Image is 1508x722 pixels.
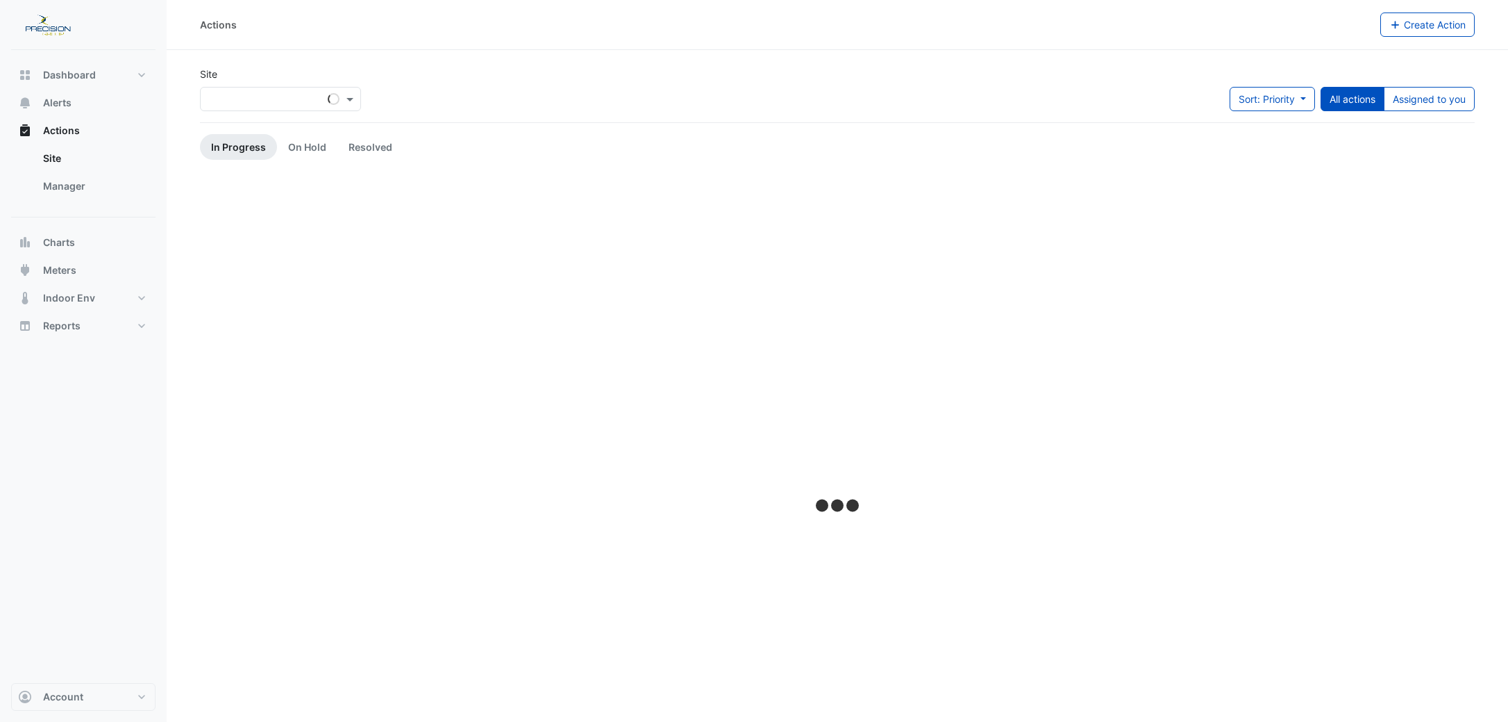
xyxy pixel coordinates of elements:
[43,124,80,138] span: Actions
[43,236,75,249] span: Charts
[43,291,95,305] span: Indoor Env
[1321,87,1384,111] button: All actions
[200,67,217,81] label: Site
[11,61,156,89] button: Dashboard
[18,96,32,110] app-icon: Alerts
[11,145,156,206] div: Actions
[43,690,83,704] span: Account
[1380,13,1475,37] button: Create Action
[11,229,156,256] button: Charts
[200,134,277,160] a: In Progress
[11,284,156,312] button: Indoor Env
[18,319,32,333] app-icon: Reports
[1230,87,1315,111] button: Sort: Priority
[43,319,81,333] span: Reports
[1404,19,1466,31] span: Create Action
[18,124,32,138] app-icon: Actions
[337,134,403,160] a: Resolved
[43,96,72,110] span: Alerts
[1239,93,1295,105] span: Sort: Priority
[32,172,156,200] a: Manager
[43,68,96,82] span: Dashboard
[17,11,79,39] img: Company Logo
[200,17,237,32] div: Actions
[11,312,156,340] button: Reports
[11,117,156,145] button: Actions
[277,134,337,160] a: On Hold
[18,263,32,277] app-icon: Meters
[18,236,32,249] app-icon: Charts
[43,263,76,277] span: Meters
[18,291,32,305] app-icon: Indoor Env
[1384,87,1475,111] button: Assigned to you
[32,145,156,172] a: Site
[11,683,156,711] button: Account
[11,256,156,284] button: Meters
[11,89,156,117] button: Alerts
[18,68,32,82] app-icon: Dashboard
